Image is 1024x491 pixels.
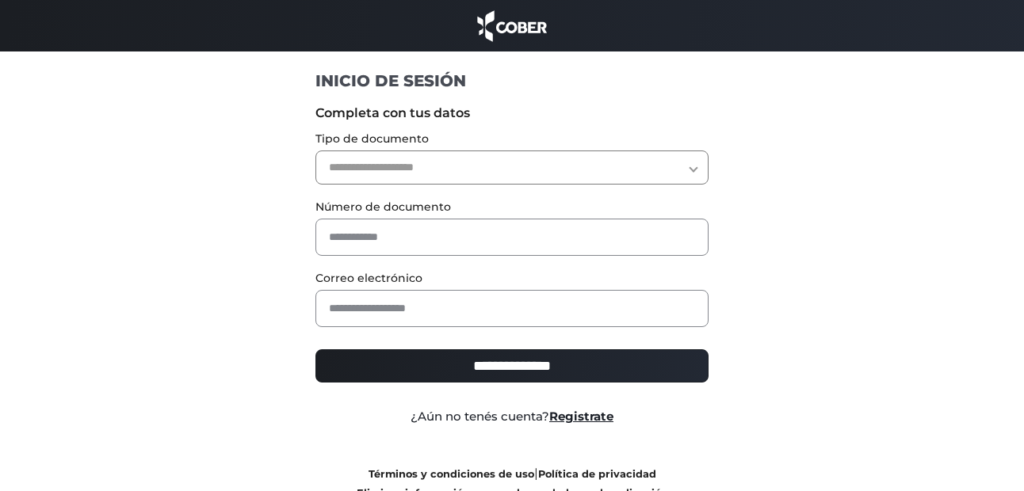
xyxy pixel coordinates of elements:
a: Política de privacidad [538,468,656,480]
h1: INICIO DE SESIÓN [315,70,709,91]
a: Términos y condiciones de uso [369,468,534,480]
label: Correo electrónico [315,270,709,287]
label: Tipo de documento [315,131,709,147]
label: Completa con tus datos [315,104,709,123]
label: Número de documento [315,199,709,215]
div: ¿Aún no tenés cuenta? [304,408,721,426]
img: cober_marca.png [473,8,551,44]
a: Registrate [549,409,613,424]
